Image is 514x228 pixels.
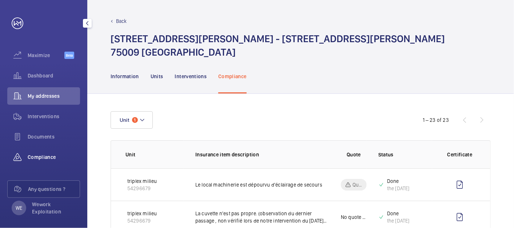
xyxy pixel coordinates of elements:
span: Any questions ? [28,185,80,193]
p: 54296679 [127,217,157,224]
p: La cuvette n'est pas propre. (observation du dernier passage , non vérifié lors de notre interven... [195,210,329,224]
span: Compliance [28,153,80,161]
p: Quote [347,151,361,158]
span: Maximize [28,52,64,59]
div: the [DATE] [387,217,410,224]
span: 1 [132,117,138,123]
p: triplex milieu [127,177,157,185]
span: My addresses [28,92,80,100]
span: Dashboard [28,72,80,79]
button: Unit1 [111,111,153,129]
span: Documents [28,133,80,140]
p: Compliance [218,73,247,80]
p: Wework Exploitation [32,201,76,215]
p: triplex milieu [127,210,157,217]
p: Done [387,210,410,217]
span: Unit [120,117,129,123]
h1: [STREET_ADDRESS][PERSON_NAME] - [STREET_ADDRESS][PERSON_NAME] 75009 [GEOGRAPHIC_DATA] [111,32,445,59]
p: Insurance item description [195,151,329,158]
p: No quote needed [341,213,367,221]
p: Unit [125,151,184,158]
p: Units [151,73,163,80]
p: Quote pending [352,181,362,188]
p: Status [378,151,432,158]
p: WE [16,204,22,212]
p: Done [387,177,410,185]
p: Information [111,73,139,80]
p: Back [116,17,127,25]
p: Certificate [444,151,476,158]
div: 1 – 23 of 23 [423,116,449,124]
p: 54296679 [127,185,157,192]
span: Interventions [28,113,80,120]
div: the [DATE] [387,185,410,192]
p: Interventions [175,73,207,80]
p: Le local machinerie est dépourvu d'éclairage de secours [195,181,329,188]
span: Beta [64,52,74,59]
